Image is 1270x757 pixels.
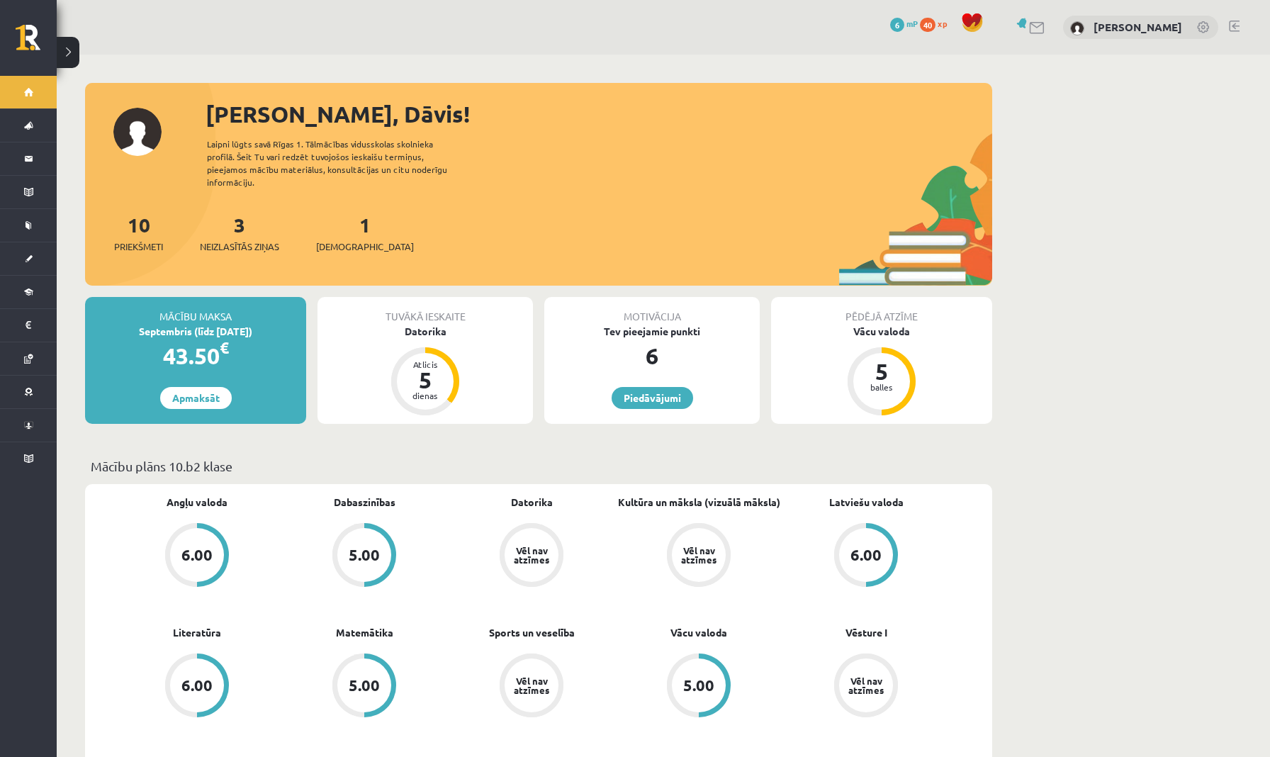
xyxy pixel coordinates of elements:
[448,523,615,590] a: Vēl nav atzīmes
[846,676,886,695] div: Vēl nav atzīmes
[1070,21,1084,35] img: Dāvis Podnieks
[618,495,780,510] a: Kultūra un māksla (vizuālā māksla)
[890,18,904,32] span: 6
[448,654,615,720] a: Vēl nav atzīmes
[860,383,903,391] div: balles
[782,523,950,590] a: 6.00
[544,297,760,324] div: Motivācija
[200,212,279,254] a: 3Neizlasītās ziņas
[890,18,918,29] a: 6 mP
[167,495,227,510] a: Angļu valoda
[349,678,380,693] div: 5.00
[173,625,221,640] a: Literatūra
[920,18,954,29] a: 40 xp
[544,324,760,339] div: Tev pieejamie punkti
[771,324,992,417] a: Vācu valoda 5 balles
[316,240,414,254] span: [DEMOGRAPHIC_DATA]
[920,18,935,32] span: 40
[85,297,306,324] div: Mācību maksa
[113,654,281,720] a: 6.00
[114,212,163,254] a: 10Priekšmeti
[512,676,551,695] div: Vēl nav atzīmes
[281,654,448,720] a: 5.00
[181,547,213,563] div: 6.00
[317,324,533,339] div: Datorika
[544,339,760,373] div: 6
[334,495,395,510] a: Dabaszinības
[220,337,229,358] span: €
[782,654,950,720] a: Vēl nav atzīmes
[200,240,279,254] span: Neizlasītās ziņas
[404,360,446,369] div: Atlicis
[114,240,163,254] span: Priekšmeti
[181,678,213,693] div: 6.00
[679,546,719,564] div: Vēl nav atzīmes
[906,18,918,29] span: mP
[860,360,903,383] div: 5
[336,625,393,640] a: Matemātika
[281,523,448,590] a: 5.00
[612,387,693,409] a: Piedāvājumi
[670,625,727,640] a: Vācu valoda
[512,546,551,564] div: Vēl nav atzīmes
[404,369,446,391] div: 5
[850,547,882,563] div: 6.00
[938,18,947,29] span: xp
[85,324,306,339] div: Septembris (līdz [DATE])
[615,523,782,590] a: Vēl nav atzīmes
[160,387,232,409] a: Apmaksāt
[829,495,904,510] a: Latviešu valoda
[349,547,380,563] div: 5.00
[511,495,553,510] a: Datorika
[16,25,57,60] a: Rīgas 1. Tālmācības vidusskola
[771,324,992,339] div: Vācu valoda
[206,97,992,131] div: [PERSON_NAME], Dāvis!
[615,654,782,720] a: 5.00
[316,212,414,254] a: 1[DEMOGRAPHIC_DATA]
[404,391,446,400] div: dienas
[85,339,306,373] div: 43.50
[1094,20,1182,34] a: [PERSON_NAME]
[207,138,472,189] div: Laipni lūgts savā Rīgas 1. Tālmācības vidusskolas skolnieka profilā. Šeit Tu vari redzēt tuvojošo...
[91,456,987,476] p: Mācību plāns 10.b2 klase
[489,625,575,640] a: Sports un veselība
[317,324,533,417] a: Datorika Atlicis 5 dienas
[113,523,281,590] a: 6.00
[317,297,533,324] div: Tuvākā ieskaite
[683,678,714,693] div: 5.00
[771,297,992,324] div: Pēdējā atzīme
[845,625,887,640] a: Vēsture I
